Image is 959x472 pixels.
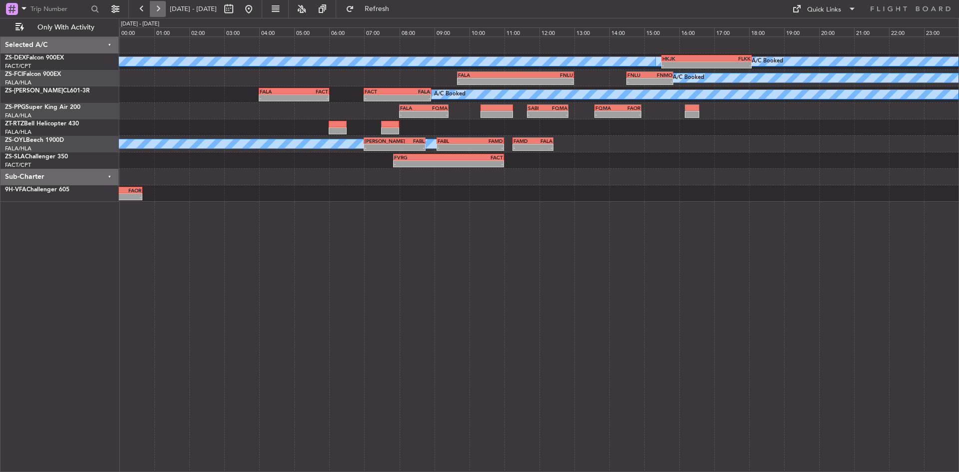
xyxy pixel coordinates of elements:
[394,161,449,167] div: -
[5,71,61,77] a: ZS-FCIFalcon 900EX
[329,27,364,36] div: 06:00
[5,71,23,77] span: ZS-FCI
[627,78,650,84] div: -
[513,138,533,144] div: FAMD
[154,27,189,36] div: 01:00
[650,78,672,84] div: -
[395,144,425,150] div: -
[471,138,503,144] div: FAMD
[5,187,26,193] span: 9H-VFA
[5,121,79,127] a: ZT-RTZBell Helicopter 430
[170,4,217,13] span: [DATE] - [DATE]
[294,27,329,36] div: 05:00
[458,78,515,84] div: -
[5,55,64,61] a: ZS-DEXFalcon 900EX
[260,88,294,94] div: FALA
[513,144,533,150] div: -
[424,111,448,117] div: -
[398,88,430,94] div: FALA
[438,138,470,144] div: FABL
[533,138,552,144] div: FALA
[398,95,430,101] div: -
[364,27,399,36] div: 07:00
[924,27,959,36] div: 23:00
[365,144,395,150] div: -
[595,111,618,117] div: -
[434,87,466,102] div: A/C Booked
[356,5,398,12] span: Refresh
[30,1,88,16] input: Trip Number
[5,145,31,152] a: FALA/HLA
[819,27,854,36] div: 20:00
[435,27,470,36] div: 09:00
[504,27,539,36] div: 11:00
[5,154,25,160] span: ZS-SLA
[807,5,841,15] div: Quick Links
[784,27,819,36] div: 19:00
[574,27,609,36] div: 13:00
[365,138,395,144] div: [PERSON_NAME]
[662,62,707,68] div: -
[119,27,154,36] div: 00:00
[121,20,159,28] div: [DATE] - [DATE]
[533,144,552,150] div: -
[752,54,783,69] div: A/C Booked
[259,27,294,36] div: 04:00
[5,187,69,193] a: 9H-VFAChallenger 605
[224,27,259,36] div: 03:00
[548,105,567,111] div: FQMA
[438,144,470,150] div: -
[662,55,707,61] div: HKJK
[341,1,401,17] button: Refresh
[5,88,63,94] span: ZS-[PERSON_NAME]
[528,105,547,111] div: SABI
[679,27,714,36] div: 16:00
[787,1,861,17] button: Quick Links
[5,88,90,94] a: ZS-[PERSON_NAME]CL601-3R
[5,128,31,136] a: FALA/HLA
[714,27,749,36] div: 17:00
[5,161,31,169] a: FACT/CPT
[889,27,924,36] div: 22:00
[5,55,26,61] span: ZS-DEX
[365,95,397,101] div: -
[5,121,24,127] span: ZT-RTZ
[400,27,435,36] div: 08:00
[11,19,108,35] button: Only With Activity
[400,111,424,117] div: -
[394,154,449,160] div: FVRG
[618,105,640,111] div: FAOR
[650,72,672,78] div: FNMO
[449,154,503,160] div: FACT
[644,27,679,36] div: 15:00
[5,62,31,70] a: FACT/CPT
[539,27,574,36] div: 12:00
[673,70,704,85] div: A/C Booked
[449,161,503,167] div: -
[260,95,294,101] div: -
[5,137,26,143] span: ZS-OYL
[294,95,328,101] div: -
[5,104,25,110] span: ZS-PPG
[528,111,547,117] div: -
[515,78,573,84] div: -
[458,72,515,78] div: FALA
[749,27,784,36] div: 18:00
[189,27,224,36] div: 02:00
[5,79,31,86] a: FALA/HLA
[294,88,328,94] div: FACT
[470,27,504,36] div: 10:00
[26,24,105,31] span: Only With Activity
[548,111,567,117] div: -
[424,105,448,111] div: FQMA
[365,88,397,94] div: FACT
[5,137,64,143] a: ZS-OYLBeech 1900D
[854,27,889,36] div: 21:00
[5,112,31,119] a: FALA/HLA
[627,72,650,78] div: FNLU
[471,144,503,150] div: -
[5,104,80,110] a: ZS-PPGSuper King Air 200
[707,55,751,61] div: FLKK
[595,105,618,111] div: FQMA
[395,138,425,144] div: FABL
